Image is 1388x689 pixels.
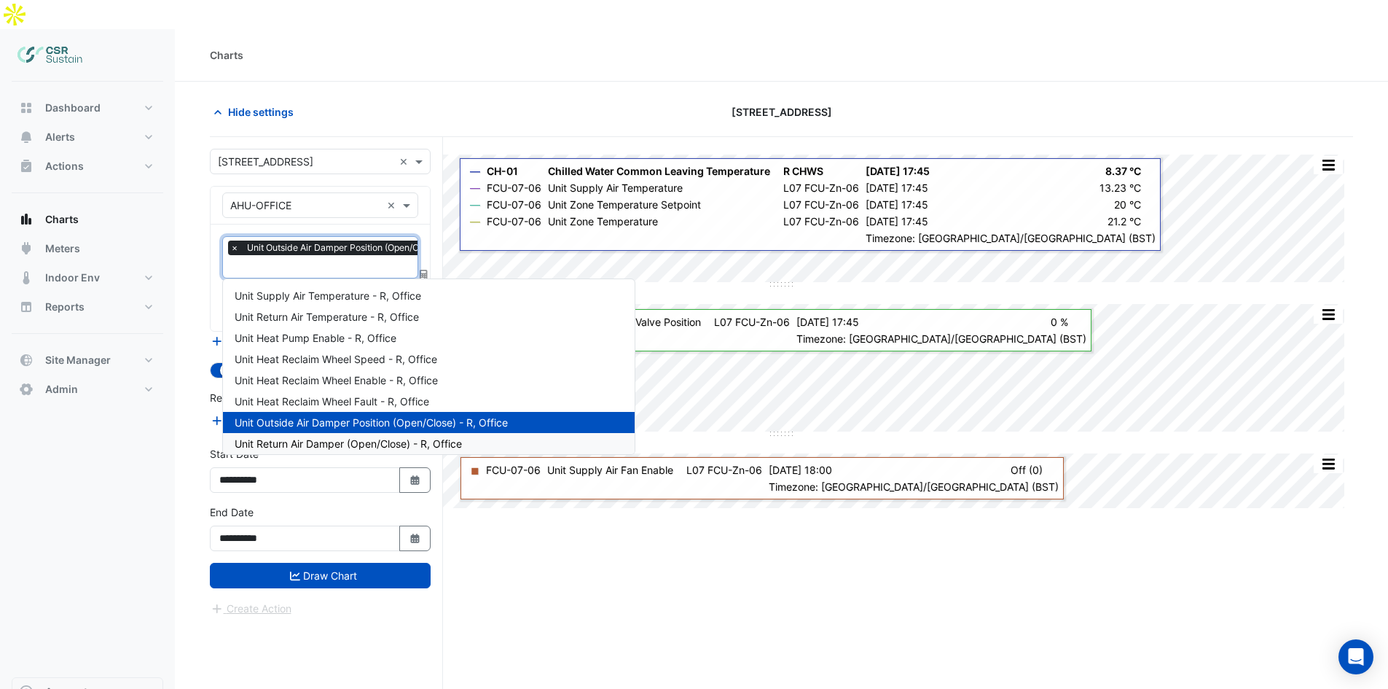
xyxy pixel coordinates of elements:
span: [STREET_ADDRESS] [732,104,832,120]
button: Alerts [12,122,163,152]
label: End Date [210,505,254,520]
button: More Options [1314,156,1343,174]
app-icon: Charts [19,212,34,227]
span: Indoor Env [45,270,100,285]
button: Charts [12,205,163,234]
span: Clear [399,154,412,169]
span: Clear [387,198,399,213]
label: Start Date [210,446,259,462]
div: Options List [223,279,635,454]
span: Choose Function [417,268,431,281]
span: Unit Supply Air Temperature - R, Office [235,289,421,302]
span: Reports [45,300,85,314]
app-icon: Alerts [19,130,34,144]
span: Dashboard [45,101,101,115]
span: Hide settings [228,104,294,120]
span: Admin [45,382,78,397]
span: Unit Outside Air Damper Position (Open/Close) - R, Office [235,416,508,429]
span: Unit Heat Reclaim Wheel Fault - R, Office [235,395,429,408]
fa-icon: Select Date [409,532,422,545]
span: × [228,241,241,255]
app-icon: Dashboard [19,101,34,115]
div: Charts [210,47,243,63]
span: Unit Heat Reclaim Wheel Speed - R, Office [235,353,437,365]
button: More Options [1314,305,1343,324]
button: Meters [12,234,163,263]
span: Charts [45,212,79,227]
span: Unit Heat Reclaim Wheel Enable - R, Office [235,374,438,386]
span: Unit Return Air Temperature - R, Office [235,311,419,323]
button: Site Manager [12,346,163,375]
app-icon: Reports [19,300,34,314]
button: Hide settings [210,99,303,125]
span: Unit Return Air Damper (Open/Close) - R, Office [235,437,462,450]
button: Draw Chart [210,563,431,588]
app-icon: Admin [19,382,34,397]
app-escalated-ticket-create-button: Please draw the charts first [210,602,292,614]
button: Add Equipment [210,332,298,349]
span: Unit Outside Air Damper Position (Open/Close) - R, Office [243,241,486,255]
app-icon: Indoor Env [19,270,34,285]
app-icon: Meters [19,241,34,256]
fa-icon: Select Date [409,474,422,486]
img: Company Logo [17,41,83,70]
span: Site Manager [45,353,111,367]
app-icon: Site Manager [19,353,34,367]
span: Alerts [45,130,75,144]
button: Add Reference Line [210,412,318,429]
button: Dashboard [12,93,163,122]
span: Unit Heat Pump Enable - R, Office [235,332,396,344]
button: Reports [12,292,163,322]
label: Reference Lines [210,390,286,405]
button: Actions [12,152,163,181]
app-icon: Actions [19,159,34,174]
button: Indoor Env [12,263,163,292]
span: Actions [45,159,84,174]
span: Meters [45,241,80,256]
button: More Options [1314,455,1343,473]
button: Admin [12,375,163,404]
div: Open Intercom Messenger [1338,639,1373,674]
